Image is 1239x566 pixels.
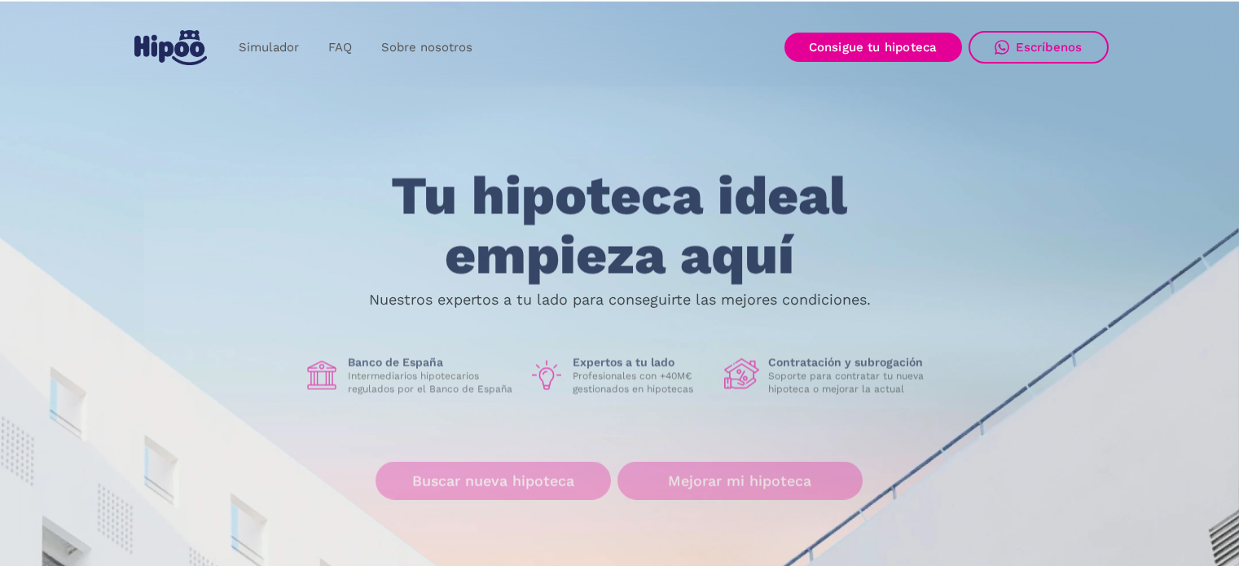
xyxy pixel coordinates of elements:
a: FAQ [314,32,367,64]
a: Consigue tu hipoteca [784,33,962,62]
h1: Banco de España [348,355,516,370]
h1: Tu hipoteca ideal empieza aquí [310,167,928,285]
a: Sobre nosotros [367,32,487,64]
p: Intermediarios hipotecarios regulados por el Banco de España [348,370,516,396]
p: Soporte para contratar tu nueva hipoteca o mejorar la actual [768,370,936,396]
p: Profesionales con +40M€ gestionados en hipotecas [573,370,711,396]
a: Mejorar mi hipoteca [617,462,863,500]
a: Buscar nueva hipoteca [376,462,611,500]
a: Escríbenos [969,31,1109,64]
h1: Contratación y subrogación [768,355,936,370]
div: Escríbenos [1016,40,1083,55]
h1: Expertos a tu lado [573,355,711,370]
a: home [131,24,211,72]
p: Nuestros expertos a tu lado para conseguirte las mejores condiciones. [369,293,871,306]
a: Simulador [224,32,314,64]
